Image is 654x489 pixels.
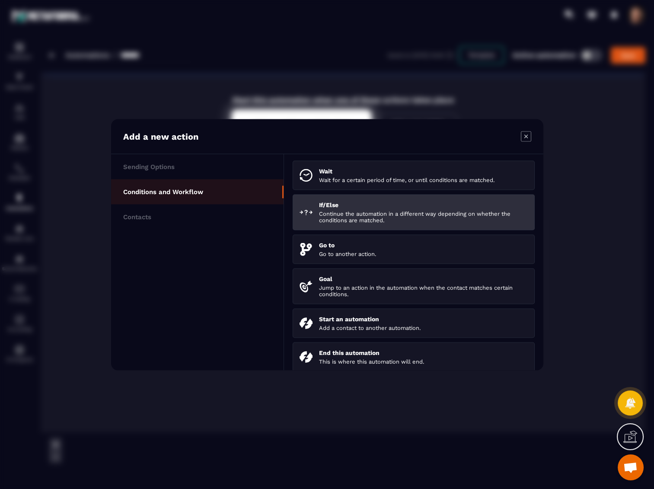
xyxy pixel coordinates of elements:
[319,167,528,174] p: Wait
[319,210,528,223] p: Continue the automation in a different way depending on whether the conditions are matched.
[618,454,644,480] a: Mở cuộc trò chuyện
[319,358,528,364] p: This is where this automation will end.
[319,176,528,183] p: Wait for a certain period of time, or until conditions are matched.
[319,284,528,297] p: Jump to an action in the automation when the contact matches certain conditions.
[300,350,313,363] img: endAutomation.svg
[319,324,528,331] p: Add a contact to another automation.
[123,131,198,141] p: Add a new action
[300,206,313,219] img: ifElse.svg
[123,213,151,221] p: Contacts
[319,315,528,322] p: Start an automation
[123,188,203,195] p: Conditions and Workflow
[300,316,313,329] img: startAutomation.svg
[300,169,313,182] img: wait.svg
[319,349,528,356] p: End this automation
[319,241,528,248] p: Go to
[319,250,528,257] p: Go to another action.
[300,243,313,256] img: goto.svg
[319,275,528,282] p: Goal
[123,163,175,170] p: Sending Options
[300,280,313,293] img: targeted.svg
[319,201,528,208] p: If/Else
